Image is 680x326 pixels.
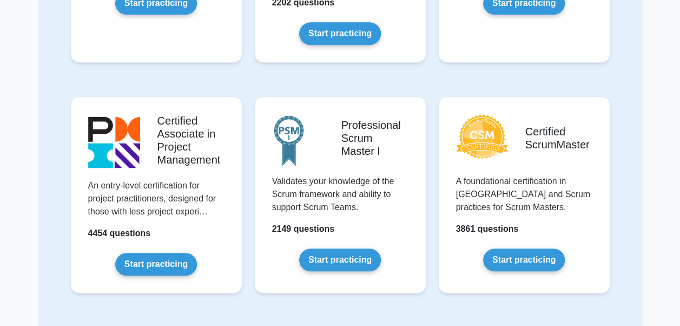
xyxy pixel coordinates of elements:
[483,249,565,271] a: Start practicing
[299,22,381,45] a: Start practicing
[115,253,197,276] a: Start practicing
[299,249,381,271] a: Start practicing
